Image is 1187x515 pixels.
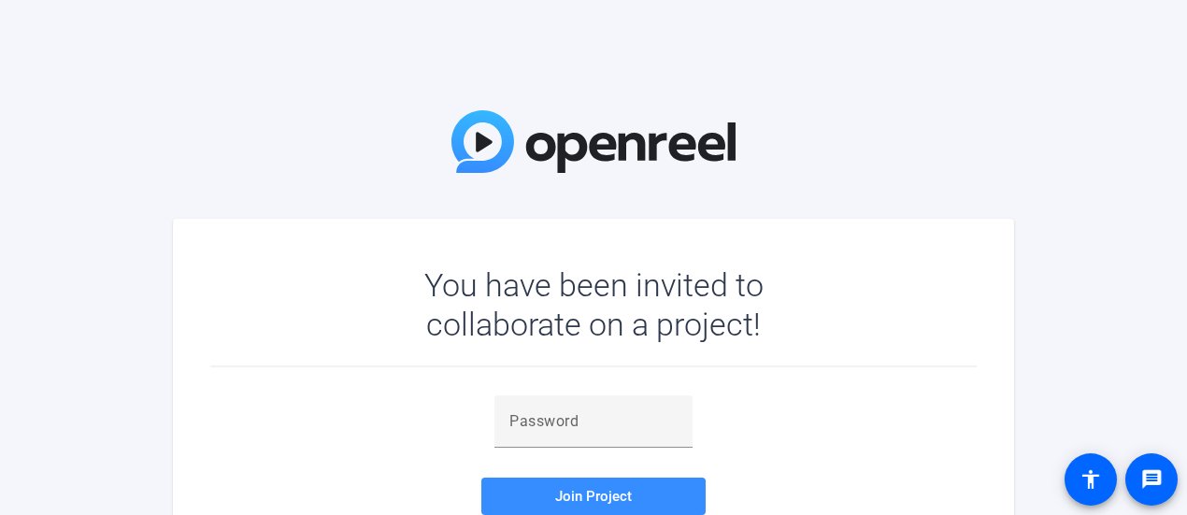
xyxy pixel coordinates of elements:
mat-icon: accessibility [1080,468,1102,491]
button: Join Project [481,478,706,515]
img: OpenReel Logo [451,110,736,173]
input: Password [509,410,678,433]
mat-icon: message [1140,468,1163,491]
span: Join Project [555,488,632,505]
div: You have been invited to collaborate on a project! [370,265,818,344]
